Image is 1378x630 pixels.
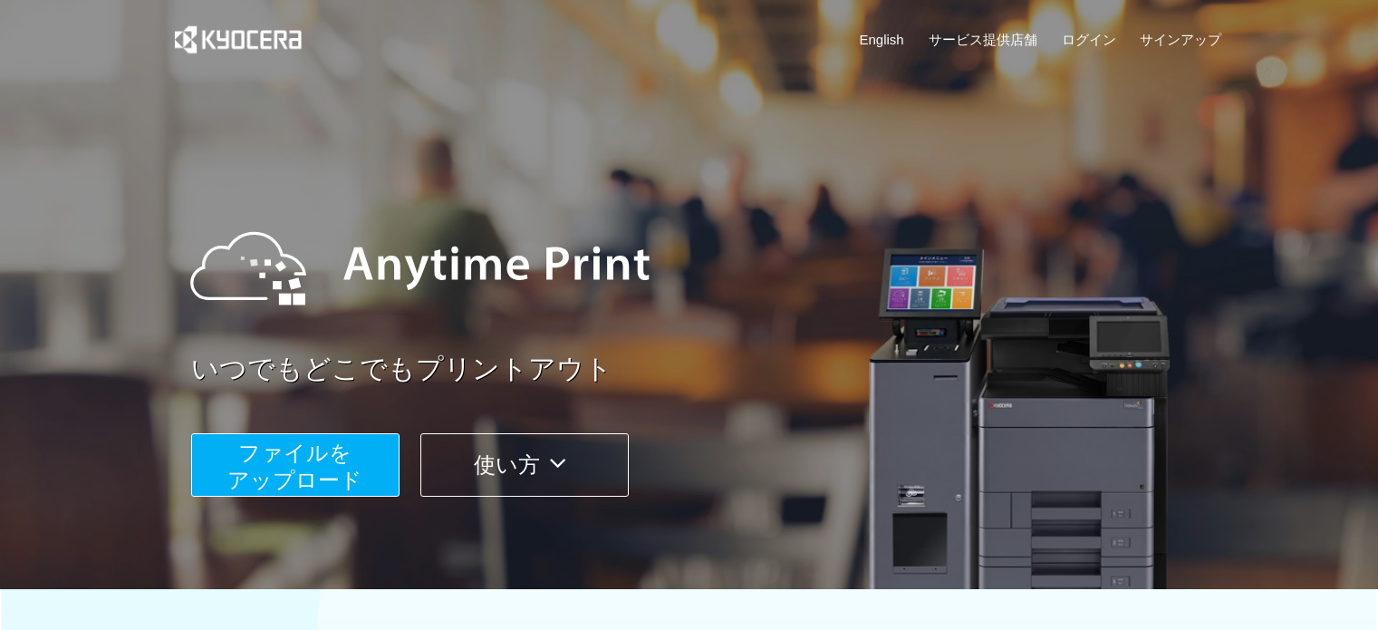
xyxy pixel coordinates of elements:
a: いつでもどこでもプリントアウト [191,350,1233,389]
a: English [860,30,904,49]
button: ファイルを​​アップロード [191,433,400,497]
button: 使い方 [420,433,629,497]
a: ログイン [1062,30,1116,49]
a: サービス提供店舗 [929,30,1037,49]
span: ファイルを ​​アップロード [227,441,362,492]
a: サインアップ [1140,30,1221,49]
